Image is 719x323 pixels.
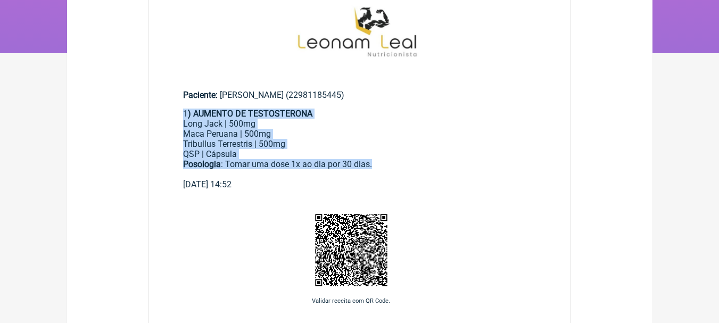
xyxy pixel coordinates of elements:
[183,159,221,169] strong: Posologia
[183,179,536,189] div: [DATE] 14:52
[183,129,536,139] div: Maca Peruana | 500mg
[183,109,536,119] div: 1
[183,149,536,159] div: QSP | Cápsula
[149,297,553,304] p: Validar receita com QR Code.
[311,210,391,290] img: wehGBbni7g2pwAAAABJRU5ErkJggg==
[183,90,218,100] span: Paciente:
[188,109,312,119] strong: ) AUMENTO DE TESTOSTERONA
[183,139,536,149] div: Tribullus Terrestris | 500mg
[183,119,536,129] div: Long Jack | 500mg
[183,159,536,179] div: : Tomar uma dose 1x ao dia por 30 dias.
[183,90,536,100] div: [PERSON_NAME] (22981185445)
